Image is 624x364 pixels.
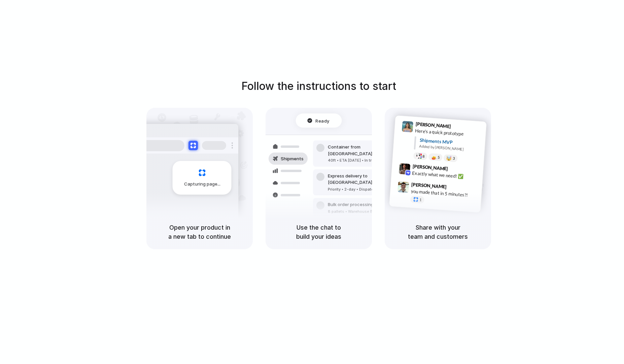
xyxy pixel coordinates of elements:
[274,223,364,241] h5: Use the chat to build your ideas
[281,156,304,162] span: Shipments
[412,170,479,181] div: Exactly what we need! ✅
[446,156,452,161] div: 🤯
[411,181,447,191] span: [PERSON_NAME]
[449,184,462,192] span: 9:47 AM
[415,120,451,130] span: [PERSON_NAME]
[154,223,245,241] h5: Open your product in a new tab to continue
[393,223,483,241] h5: Share with your team and customers
[419,198,422,202] span: 1
[241,78,396,94] h1: Follow the instructions to start
[328,144,401,157] div: Container from [GEOGRAPHIC_DATA]
[412,163,448,172] span: [PERSON_NAME]
[316,117,330,124] span: Ready
[419,137,482,148] div: Shipments MVP
[411,188,478,199] div: you made that in 5 minutes?!
[328,209,390,214] div: 8 pallets • Warehouse B • Packed
[328,173,401,186] div: Express delivery to [GEOGRAPHIC_DATA]
[438,156,440,159] span: 5
[422,155,425,158] span: 8
[419,143,481,153] div: Added by [PERSON_NAME]
[328,158,401,163] div: 40ft • ETA [DATE] • In transit
[328,201,390,208] div: Bulk order processing
[453,157,455,160] span: 3
[328,187,401,192] div: Priority • 2-day • Dispatched
[415,127,482,139] div: Here's a quick prototype
[450,166,464,174] span: 9:42 AM
[184,181,221,188] span: Capturing page
[453,124,467,132] span: 9:41 AM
